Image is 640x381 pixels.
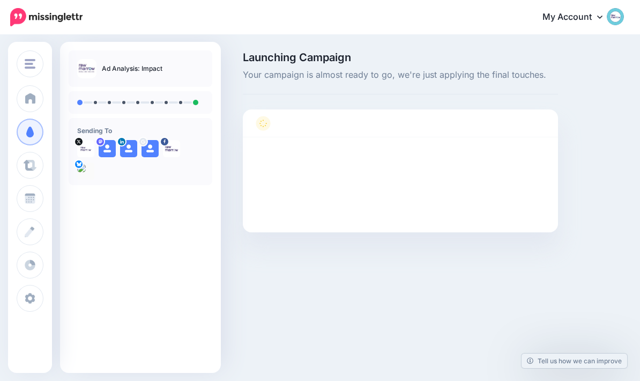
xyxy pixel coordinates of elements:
img: user_default_image.png [142,140,159,157]
span: Your campaign is almost ready to go, we're just applying the final touches. [243,68,558,82]
img: menu.png [25,59,35,69]
img: user_default_image.png [99,140,116,157]
a: Tell us how we can improve [522,354,627,368]
img: 45f15a7046ec425ddc5d100a89e9c637_thumb.jpg [77,59,96,78]
a: My Account [532,4,624,31]
img: XEgcVfS_-76803.jpg [77,140,94,157]
span: Launching Campaign [243,52,558,63]
img: Missinglettr [10,8,83,26]
img: user_default_image.png [120,140,137,157]
p: Ad Analysis: Impact [102,63,162,74]
h4: Sending To [77,127,204,135]
img: 294492358_484641736884675_2186767606985454504_n-bsa134096.png [163,140,180,157]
